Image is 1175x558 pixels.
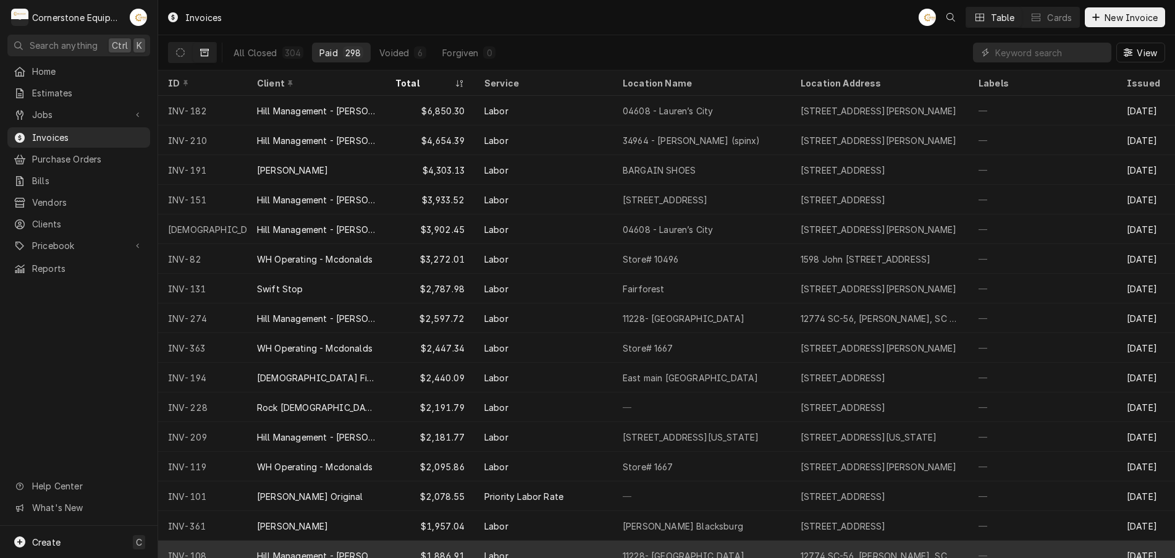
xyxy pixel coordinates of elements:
[991,11,1015,24] div: Table
[801,431,937,444] div: [STREET_ADDRESS][US_STATE]
[257,104,376,117] div: Hill Management - [PERSON_NAME]
[379,46,409,59] div: Voided
[7,35,150,56] button: Search anythingCtrlK
[484,223,508,236] div: Labor
[969,244,1117,274] div: —
[385,214,474,244] div: $3,902.45
[623,342,673,355] div: Store# 1667
[623,253,678,266] div: Store# 10496
[969,303,1117,333] div: —
[257,223,376,236] div: Hill Management - [PERSON_NAME]
[801,312,959,325] div: 12774 SC-56, [PERSON_NAME], SC 29325
[158,511,247,541] div: INV-361
[32,196,144,209] span: Vendors
[1116,43,1165,62] button: View
[801,282,957,295] div: [STREET_ADDRESS][PERSON_NAME]
[158,392,247,422] div: INV-228
[158,274,247,303] div: INV-131
[158,155,247,185] div: INV-191
[385,244,474,274] div: $3,272.01
[801,134,957,147] div: [STREET_ADDRESS][PERSON_NAME]
[613,481,791,511] div: —
[158,185,247,214] div: INV-151
[257,520,328,533] div: [PERSON_NAME]
[801,342,957,355] div: [STREET_ADDRESS][PERSON_NAME]
[969,452,1117,481] div: —
[32,537,61,547] span: Create
[969,363,1117,392] div: —
[484,253,508,266] div: Labor
[345,46,361,59] div: 298
[130,9,147,26] div: AB
[801,193,886,206] div: [STREET_ADDRESS]
[32,480,143,492] span: Help Center
[7,192,150,213] a: Vendors
[32,239,125,252] span: Pricebook
[801,253,930,266] div: 1598 John [STREET_ADDRESS]
[395,77,452,90] div: Total
[969,185,1117,214] div: —
[385,363,474,392] div: $2,440.09
[7,171,150,191] a: Bills
[11,9,28,26] div: Cornerstone Equipment Repair, LLC's Avatar
[484,460,508,473] div: Labor
[969,511,1117,541] div: —
[385,452,474,481] div: $2,095.86
[623,134,760,147] div: 34964 - [PERSON_NAME] (spinx)
[319,46,338,59] div: Paid
[257,282,303,295] div: Swift Stop
[7,127,150,148] a: Invoices
[257,134,376,147] div: Hill Management - [PERSON_NAME]
[969,274,1117,303] div: —
[623,460,673,473] div: Store# 1667
[969,125,1117,155] div: —
[385,333,474,363] div: $2,447.34
[484,134,508,147] div: Labor
[257,77,373,90] div: Client
[385,511,474,541] div: $1,957.04
[158,244,247,274] div: INV-82
[7,497,150,518] a: Go to What's New
[385,422,474,452] div: $2,181.77
[168,77,235,90] div: ID
[623,77,778,90] div: Location Name
[484,401,508,414] div: Labor
[257,431,376,444] div: Hill Management - [PERSON_NAME]
[137,39,142,52] span: K
[484,164,508,177] div: Labor
[484,77,600,90] div: Service
[623,431,759,444] div: [STREET_ADDRESS][US_STATE]
[484,342,508,355] div: Labor
[969,392,1117,422] div: —
[112,39,128,52] span: Ctrl
[385,125,474,155] div: $4,654.39
[11,9,28,26] div: C
[257,490,363,503] div: [PERSON_NAME] Original
[7,83,150,103] a: Estimates
[385,303,474,333] div: $2,597.72
[801,104,957,117] div: [STREET_ADDRESS][PERSON_NAME]
[7,149,150,169] a: Purchase Orders
[416,46,424,59] div: 6
[257,312,376,325] div: Hill Management - [PERSON_NAME]
[801,371,886,384] div: [STREET_ADDRESS]
[941,7,961,27] button: Open search
[257,401,376,414] div: Rock [DEMOGRAPHIC_DATA]
[801,77,956,90] div: Location Address
[7,104,150,125] a: Go to Jobs
[130,9,147,26] div: Andrew Buigues's Avatar
[257,460,373,473] div: WH Operating - Mcdonalds
[158,125,247,155] div: INV-210
[158,303,247,333] div: INV-274
[1134,46,1160,59] span: View
[158,481,247,511] div: INV-101
[801,520,886,533] div: [STREET_ADDRESS]
[801,490,886,503] div: [STREET_ADDRESS]
[30,39,98,52] span: Search anything
[32,153,144,166] span: Purchase Orders
[969,422,1117,452] div: —
[801,401,886,414] div: [STREET_ADDRESS]
[385,274,474,303] div: $2,787.98
[32,11,123,24] div: Cornerstone Equipment Repair, LLC
[995,43,1105,62] input: Keyword search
